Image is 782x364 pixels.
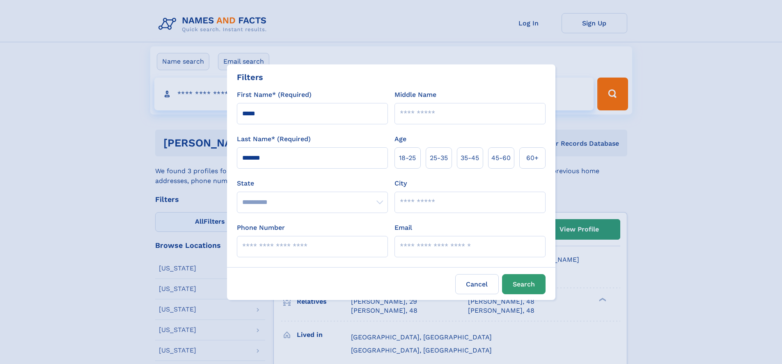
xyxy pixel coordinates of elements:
span: 45‑60 [491,153,511,163]
span: 60+ [526,153,539,163]
label: Middle Name [394,90,436,100]
label: State [237,179,388,188]
label: Email [394,223,412,233]
span: 18‑25 [399,153,416,163]
div: Filters [237,71,263,83]
label: Age [394,134,406,144]
span: 25‑35 [430,153,448,163]
label: City [394,179,407,188]
label: Phone Number [237,223,285,233]
label: Last Name* (Required) [237,134,311,144]
label: First Name* (Required) [237,90,312,100]
label: Cancel [455,274,499,294]
span: 35‑45 [461,153,479,163]
button: Search [502,274,546,294]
